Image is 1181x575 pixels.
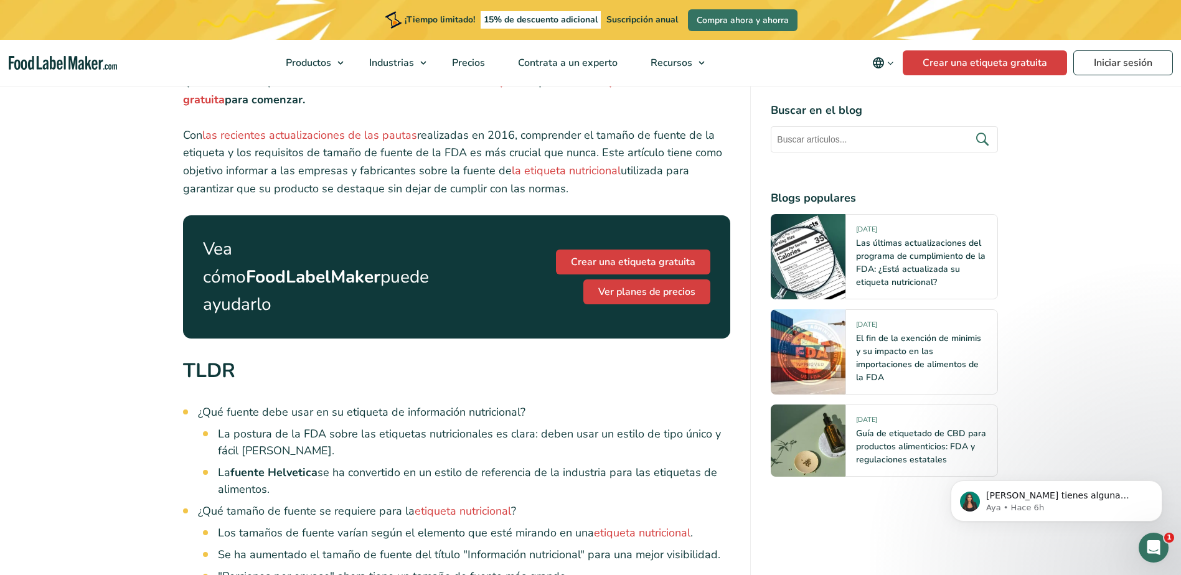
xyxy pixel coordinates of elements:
[932,454,1181,541] iframe: Intercom notifications mensaje
[218,464,731,498] li: La se ha convertido en un estilo de referencia de la industria para las etiquetas de alimentos.
[856,237,986,288] a: Las últimas actualizaciones del programa de cumplimiento de la FDA: ¿Está actualizada su etiqueta...
[198,404,525,419] font: ¿Qué fuente debe usar en su etiqueta de información nutricional?
[353,40,433,86] a: Industrias
[405,14,475,26] span: ¡Tiempo limitado!
[856,320,877,334] span: [DATE]
[688,9,798,31] a: Compra ahora y ahorra
[183,74,695,107] a: cree una etiqueta nutricional gratuita
[606,14,678,26] span: Suscripción anual
[282,56,332,70] span: Productos
[448,56,486,70] span: Precios
[183,357,235,384] strong: TLDR
[225,92,305,107] strong: para comenzar.
[218,426,731,459] li: La postura de la FDA sobre las etiquetas nutricionales es clara: deben usar un estilo de tipo úni...
[246,265,380,289] strong: FoodLabelMaker
[502,40,631,86] a: Contrata a un experto
[583,279,710,304] a: Ver planes de precios
[512,163,621,178] a: la etiqueta nutricional
[1139,533,1169,563] iframe: Intercom live chat
[1073,50,1173,75] a: Iniciar sesión
[771,126,998,152] input: Buscar artículos...
[402,74,538,89] a: Consulte nuestros precios
[218,546,731,563] li: Se ha aumentado el tamaño de fuente del título "Información nutricional" para una mejor visibilidad.
[856,225,877,239] span: [DATE]
[9,56,117,70] a: Página de inicio de Food Label Maker
[270,40,350,86] a: Productos
[230,465,318,480] strong: fuente Helvetica
[365,56,415,70] span: Industrias
[514,56,619,70] span: Contrata a un experto
[415,503,511,518] a: etiqueta nutricional
[647,56,694,70] span: Recursos
[856,332,981,383] a: El fin de la exención de minimis y su impacto en las importaciones de alimentos de la FDA
[218,525,731,541] li: Los tamaños de fuente varían según el elemento que esté mirando en una .
[203,235,429,319] p: Vea cómo puede ayudarlo
[903,50,1067,75] a: Crear una etiqueta gratuita
[856,428,986,465] a: Guía de etiquetado de CBD para productos alimenticios: FDA y regulaciones estatales
[202,128,417,143] a: las recientes actualizaciones de las pautas
[183,126,731,198] p: Con realizadas en 2016, comprender el tamaño de fuente de la etiqueta y los requisitos de tamaño ...
[436,40,499,86] a: Precios
[771,190,998,207] h4: Blogs populares
[183,38,713,89] strong: garantiza que las etiquetas no solo cumplan con las normas, sino que también sean fáciles de usar...
[594,525,690,540] a: etiqueta nutricional
[1164,533,1174,543] span: 1
[771,102,998,119] h4: Buscar en el blog
[538,74,543,89] strong: y
[198,503,516,518] font: ¿Qué tamaño de fuente se requiere para la ?
[856,415,877,429] span: [DATE]
[556,250,710,274] a: Crear una etiqueta gratuita
[634,40,711,86] a: Recursos
[863,50,903,75] button: Cambiar idioma
[481,11,601,29] span: 15% de descuento adicional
